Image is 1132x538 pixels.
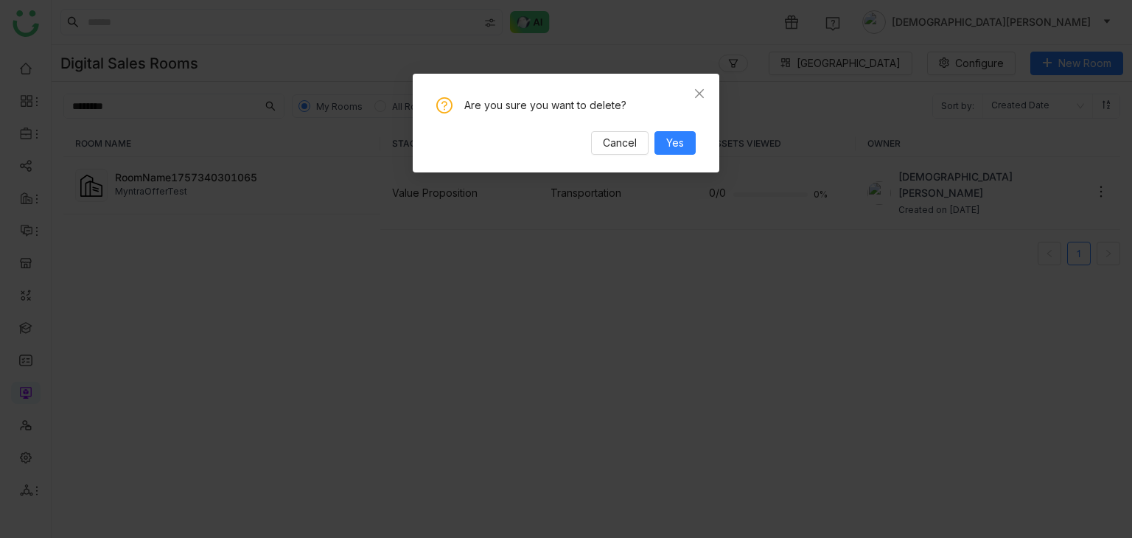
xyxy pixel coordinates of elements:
button: Cancel [591,131,649,155]
span: Yes [666,135,684,151]
div: Are you sure you want to delete? [464,97,696,113]
button: Close [679,74,719,113]
button: Yes [654,131,696,155]
span: Cancel [603,135,637,151]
